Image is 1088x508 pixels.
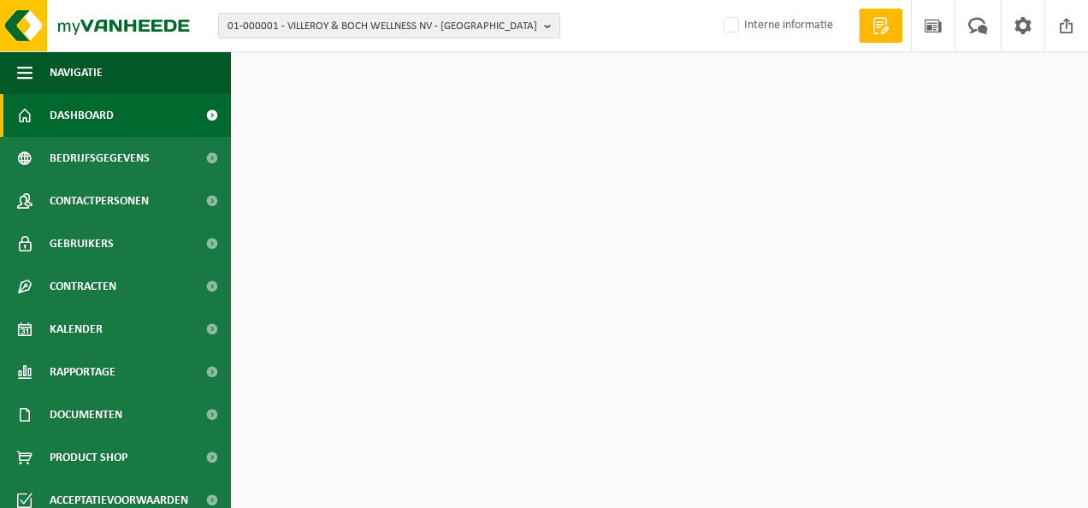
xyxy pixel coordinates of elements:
span: Navigatie [50,51,103,94]
span: Bedrijfsgegevens [50,137,150,180]
span: 01-000001 - VILLEROY & BOCH WELLNESS NV - [GEOGRAPHIC_DATA] [228,14,537,39]
span: Dashboard [50,94,114,137]
span: Rapportage [50,351,115,393]
span: Contactpersonen [50,180,149,222]
label: Interne informatie [720,13,833,38]
button: 01-000001 - VILLEROY & BOCH WELLNESS NV - [GEOGRAPHIC_DATA] [218,13,560,38]
span: Gebruikers [50,222,114,265]
span: Product Shop [50,436,127,479]
span: Contracten [50,265,116,308]
span: Kalender [50,308,103,351]
span: Documenten [50,393,122,436]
